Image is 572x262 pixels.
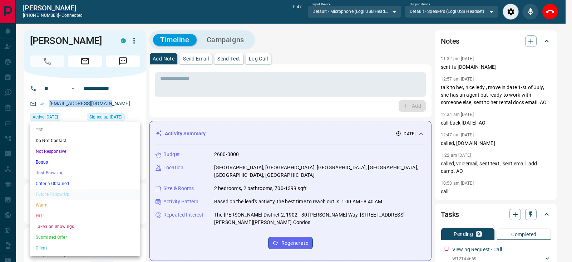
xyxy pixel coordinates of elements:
li: TBD [30,125,140,135]
li: Taken on Showings [30,221,140,232]
li: Just Browsing [30,168,140,178]
li: Client [30,243,140,253]
li: Criteria Obtained [30,178,140,189]
li: HOT [30,210,140,221]
li: Bogus [30,157,140,168]
li: Submitted Offer [30,232,140,243]
li: Warm [30,200,140,210]
li: Not Responsive [30,146,140,157]
li: Do Not Contact [30,135,140,146]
